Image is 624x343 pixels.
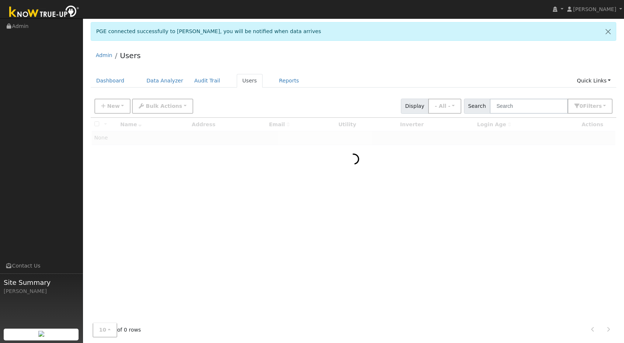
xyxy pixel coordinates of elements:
[490,99,568,114] input: Search
[4,277,79,287] span: Site Summary
[94,99,131,114] button: New
[38,331,44,337] img: retrieve
[568,99,613,114] button: 0Filters
[93,322,141,337] span: of 0 rows
[141,74,189,88] a: Data Analyzer
[146,103,182,109] span: Bulk Actions
[600,22,616,40] a: Close
[91,74,130,88] a: Dashboard
[428,99,461,114] button: - All -
[132,99,193,114] button: Bulk Actions
[573,6,616,12] span: [PERSON_NAME]
[99,327,107,333] span: 10
[571,74,616,88] a: Quick Links
[4,287,79,295] div: [PERSON_NAME]
[96,52,112,58] a: Admin
[91,22,617,41] div: PGE connected successfully to [PERSON_NAME], you will be notified when data arrives
[401,99,429,114] span: Display
[120,51,141,60] a: Users
[107,103,119,109] span: New
[274,74,305,88] a: Reports
[599,103,602,109] span: s
[237,74,263,88] a: Users
[583,103,602,109] span: Filter
[189,74,226,88] a: Audit Trail
[93,322,117,337] button: 10
[464,99,490,114] span: Search
[6,4,83,21] img: Know True-Up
